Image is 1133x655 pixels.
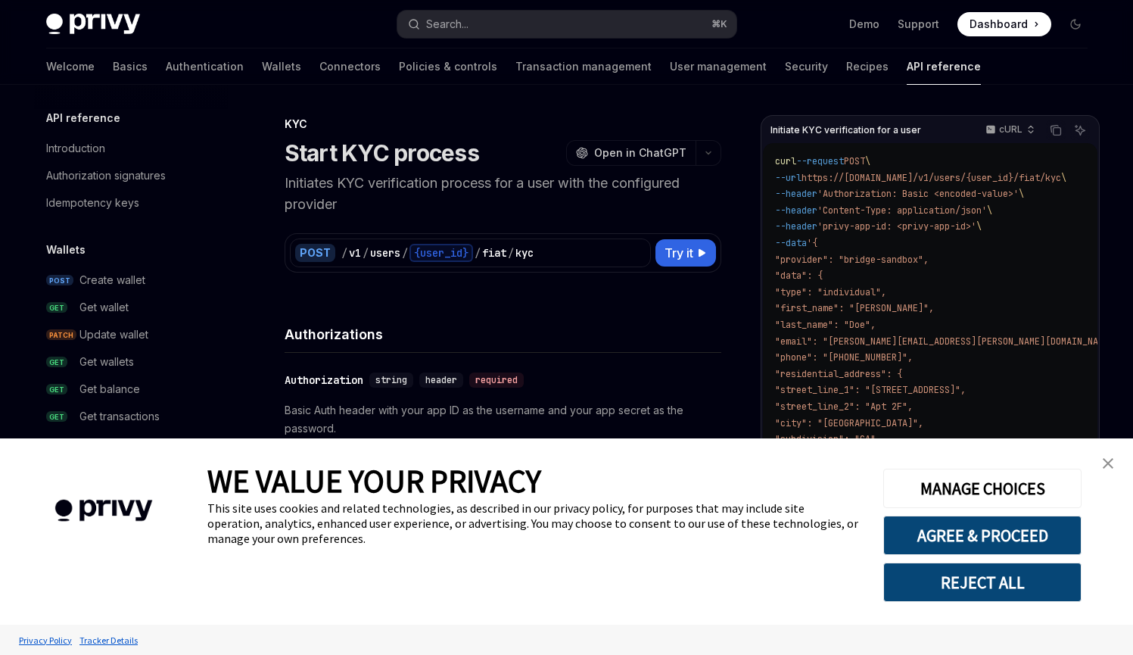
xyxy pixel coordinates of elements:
a: Welcome [46,48,95,85]
div: required [469,373,524,388]
div: Export wallet [79,435,144,453]
span: \ [976,220,982,232]
span: \ [987,204,992,217]
div: Authorization [285,373,363,388]
a: Introduction [34,135,228,162]
h1: Start KYC process [285,139,479,167]
span: GET [46,302,67,313]
a: Connectors [319,48,381,85]
button: cURL [977,117,1041,143]
div: Get balance [79,380,140,398]
span: "phone": "[PHONE_NUMBER]", [775,351,913,363]
div: Search... [426,15,468,33]
span: POST [46,275,73,286]
div: / [508,245,514,260]
button: MANAGE CHOICES [883,469,1082,508]
a: GETGet transactions [34,403,228,430]
a: Security [785,48,828,85]
a: Policies & controls [399,48,497,85]
img: dark logo [46,14,140,35]
span: WE VALUE YOUR PRIVACY [207,461,541,501]
div: Get wallets [79,353,134,371]
span: POST [844,155,865,167]
p: cURL [999,123,1023,136]
span: --request [796,155,844,167]
span: "last_name": "Doe", [775,319,876,331]
a: GETGet wallet [34,294,228,321]
a: Basics [113,48,148,85]
div: Idempotency keys [46,194,139,212]
a: Transaction management [515,48,652,85]
span: string [375,374,407,386]
a: GETGet wallets [34,348,228,376]
div: {user_id} [409,244,473,262]
span: 'privy-app-id: <privy-app-id>' [817,220,976,232]
p: Basic Auth header with your app ID as the username and your app secret as the password. [285,401,721,438]
span: header [425,374,457,386]
a: Wallets [262,48,301,85]
div: Get wallet [79,298,129,317]
span: PATCH [46,329,76,341]
div: / [402,245,408,260]
span: ⌘ K [711,18,727,30]
span: Initiate KYC verification for a user [770,124,921,136]
span: "first_name": "[PERSON_NAME]", [775,302,934,314]
span: GET [46,384,67,395]
button: REJECT ALL [883,563,1082,602]
span: "street_line_1": "[STREET_ADDRESS]", [775,384,966,396]
button: Open in ChatGPT [566,140,696,166]
span: --header [775,220,817,232]
a: Support [898,17,939,32]
button: Try it [655,239,716,267]
a: Tracker Details [76,627,142,653]
span: "email": "[PERSON_NAME][EMAIL_ADDRESS][PERSON_NAME][DOMAIN_NAME]", [775,335,1125,348]
div: Update wallet [79,326,148,344]
h5: Wallets [46,241,86,259]
div: Create wallet [79,271,145,289]
img: close banner [1103,458,1113,469]
div: Get transactions [79,407,160,426]
a: close banner [1093,448,1123,479]
a: Demo [849,17,879,32]
div: v1 [349,245,361,260]
div: fiat [482,245,506,260]
button: Copy the contents from the code block [1046,120,1066,140]
div: / [475,245,481,260]
span: '{ [807,237,817,249]
p: Initiates KYC verification process for a user with the configured provider [285,173,721,215]
span: "city": "[GEOGRAPHIC_DATA]", [775,417,923,429]
span: Dashboard [970,17,1028,32]
a: POSTCreate wallet [34,267,228,294]
a: Privacy Policy [15,627,76,653]
button: Ask AI [1070,120,1090,140]
img: company logo [23,478,185,544]
span: \ [1061,172,1066,184]
div: / [363,245,369,260]
a: PATCHUpdate wallet [34,321,228,348]
a: GETGet balance [34,376,228,403]
span: \ [1019,188,1024,200]
a: Recipes [846,48,889,85]
div: kyc [515,245,534,260]
span: "data": { [775,270,823,282]
div: users [370,245,400,260]
div: KYC [285,117,721,132]
span: --header [775,204,817,217]
span: GET [46,357,67,368]
div: Authorization signatures [46,167,166,185]
button: Open search [397,11,736,38]
a: User management [670,48,767,85]
span: GET [46,411,67,423]
span: Open in ChatGPT [594,145,686,161]
a: POSTExport wallet [34,430,228,457]
span: https://[DOMAIN_NAME]/v1/users/{user_id}/fiat/kyc [802,172,1061,184]
span: --url [775,172,802,184]
h4: Authorizations [285,324,721,345]
span: 'Content-Type: application/json' [817,204,987,217]
h5: API reference [46,109,120,127]
span: "residential_address": { [775,368,902,380]
span: "provider": "bridge-sandbox", [775,254,929,266]
button: AGREE & PROCEED [883,516,1082,555]
div: Introduction [46,139,105,158]
div: This site uses cookies and related technologies, as described in our privacy policy, for purposes... [207,501,861,546]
